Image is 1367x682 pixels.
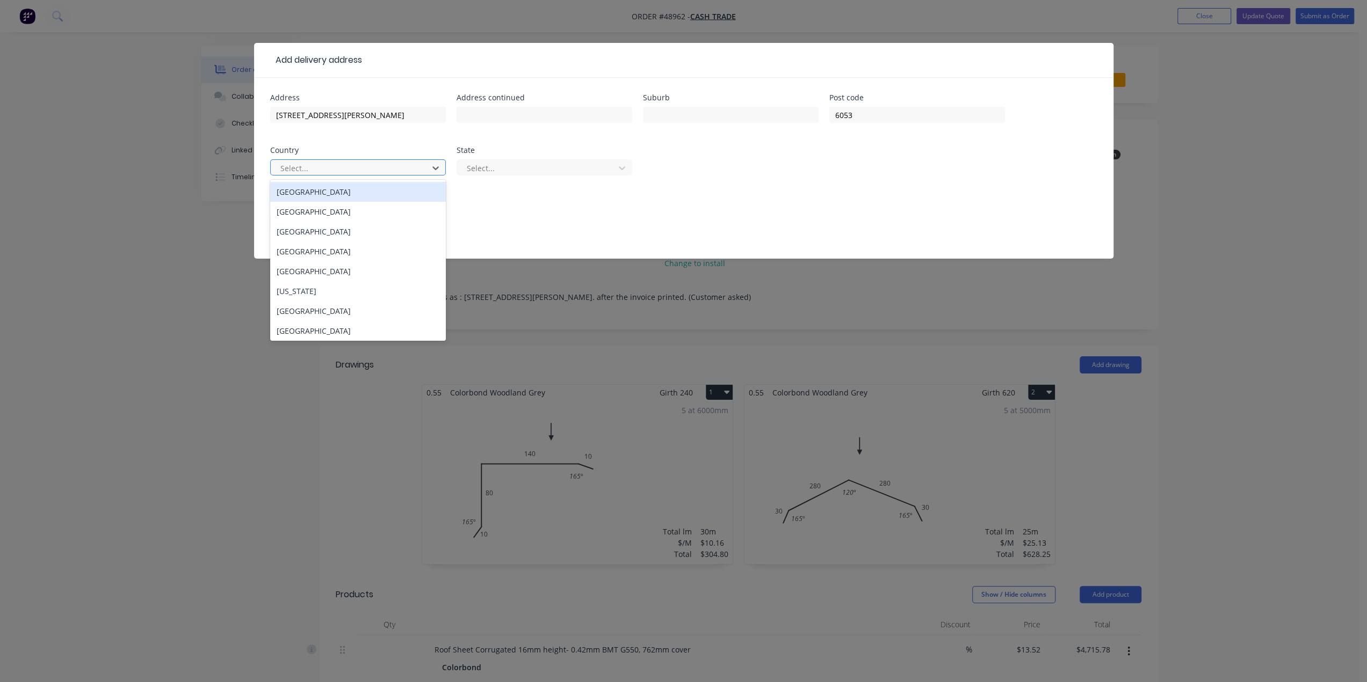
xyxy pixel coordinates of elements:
[270,261,446,281] div: [GEOGRAPHIC_DATA]
[643,94,819,101] div: Suburb
[270,202,446,222] div: [GEOGRAPHIC_DATA]
[457,146,632,154] div: State
[457,94,632,101] div: Address continued
[270,182,446,202] div: [GEOGRAPHIC_DATA]
[270,54,362,67] div: Add delivery address
[270,94,446,101] div: Address
[270,241,446,261] div: [GEOGRAPHIC_DATA]
[270,222,446,241] div: [GEOGRAPHIC_DATA]
[270,321,446,341] div: [GEOGRAPHIC_DATA]
[270,301,446,321] div: [GEOGRAPHIC_DATA]
[270,146,446,154] div: Country
[829,94,1005,101] div: Post code
[270,281,446,301] div: [US_STATE]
